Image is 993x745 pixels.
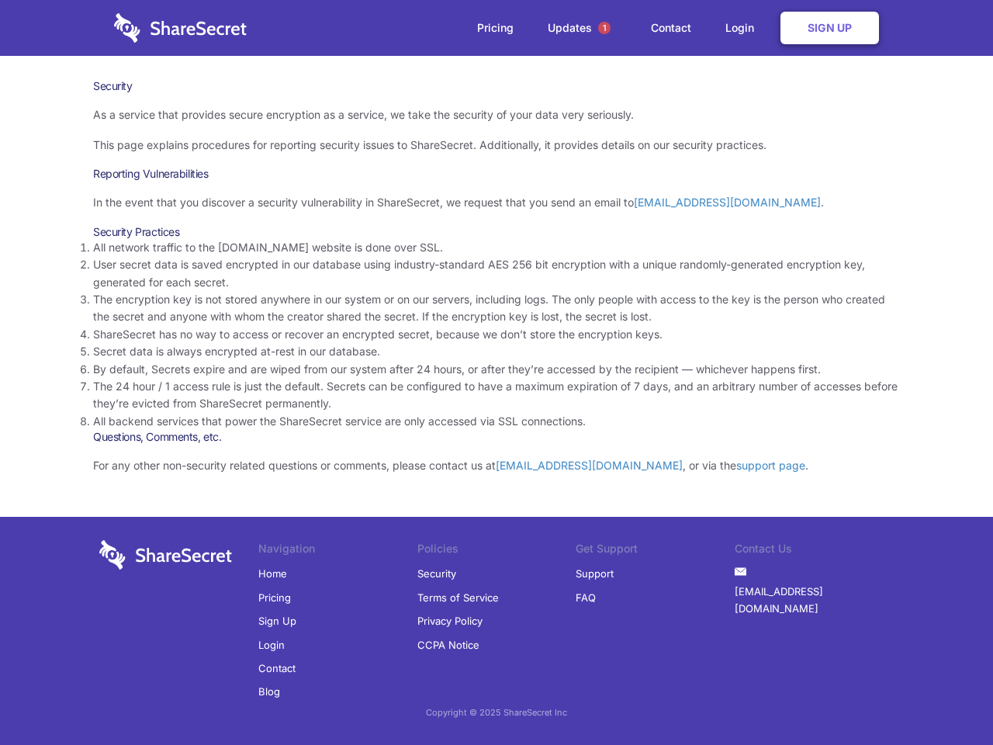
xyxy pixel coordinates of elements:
[417,609,483,632] a: Privacy Policy
[735,540,894,562] li: Contact Us
[780,12,879,44] a: Sign Up
[93,137,900,154] p: This page explains procedures for reporting security issues to ShareSecret. Additionally, it prov...
[417,633,479,657] a: CCPA Notice
[635,4,707,52] a: Contact
[93,239,900,256] li: All network traffic to the [DOMAIN_NAME] website is done over SSL.
[93,361,900,378] li: By default, Secrets expire and are wiped from our system after 24 hours, or after they’re accesse...
[99,540,232,570] img: logo-wordmark-white-trans-d4663122ce5f474addd5e946df7df03e33cb6a1c49d2221995e7729f52c070b2.svg
[462,4,529,52] a: Pricing
[93,194,900,211] p: In the event that you discover a security vulnerability in ShareSecret, we request that you send ...
[576,586,596,609] a: FAQ
[598,22,611,34] span: 1
[417,586,499,609] a: Terms of Service
[258,657,296,680] a: Contact
[735,580,894,621] a: [EMAIL_ADDRESS][DOMAIN_NAME]
[258,586,291,609] a: Pricing
[258,633,285,657] a: Login
[417,540,576,562] li: Policies
[93,378,900,413] li: The 24 hour / 1 access rule is just the default. Secrets can be configured to have a maximum expi...
[634,196,821,209] a: [EMAIL_ADDRESS][DOMAIN_NAME]
[258,609,296,632] a: Sign Up
[576,540,735,562] li: Get Support
[258,562,287,585] a: Home
[736,459,805,472] a: support page
[417,562,456,585] a: Security
[93,343,900,360] li: Secret data is always encrypted at-rest in our database.
[496,459,683,472] a: [EMAIL_ADDRESS][DOMAIN_NAME]
[576,562,614,585] a: Support
[93,106,900,123] p: As a service that provides secure encryption as a service, we take the security of your data very...
[258,540,417,562] li: Navigation
[93,457,900,474] p: For any other non-security related questions or comments, please contact us at , or via the .
[93,256,900,291] li: User secret data is saved encrypted in our database using industry-standard AES 256 bit encryptio...
[93,167,900,181] h3: Reporting Vulnerabilities
[93,291,900,326] li: The encryption key is not stored anywhere in our system or on our servers, including logs. The on...
[258,680,280,703] a: Blog
[93,326,900,343] li: ShareSecret has no way to access or recover an encrypted secret, because we don’t store the encry...
[93,225,900,239] h3: Security Practices
[710,4,777,52] a: Login
[93,413,900,430] li: All backend services that power the ShareSecret service are only accessed via SSL connections.
[93,430,900,444] h3: Questions, Comments, etc.
[114,13,247,43] img: logo-wordmark-white-trans-d4663122ce5f474addd5e946df7df03e33cb6a1c49d2221995e7729f52c070b2.svg
[93,79,900,93] h1: Security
